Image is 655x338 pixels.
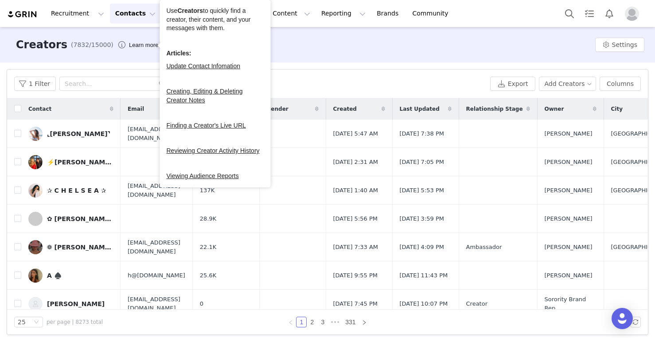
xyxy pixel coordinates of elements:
[400,105,440,113] span: Last Updated
[612,308,633,329] div: Open Intercom Messenger
[625,7,639,21] img: placeholder-profile.jpg
[47,318,103,326] span: per page | 8273 total
[400,129,444,138] span: [DATE] 7:38 PM
[400,271,448,280] span: [DATE] 11:43 PM
[46,4,109,23] button: Recruitment
[328,317,342,327] li: Next 3 Pages
[128,125,185,142] span: [EMAIL_ADDRESS][DOMAIN_NAME]
[595,38,644,52] button: Settings
[317,317,328,327] li: 3
[545,295,597,312] span: Sorority Brand Rep
[47,130,110,137] div: ⌞[PERSON_NAME]⌝
[400,186,444,195] span: [DATE] 5:53 PM
[167,50,191,57] b: Articles:
[7,10,38,19] img: grin logo
[288,320,293,325] i: icon: left
[47,159,113,166] div: ⚡️[PERSON_NAME]💋
[167,122,246,129] a: Finding a Creator's Live URL
[200,186,214,195] span: 137K
[333,105,357,113] span: Created
[167,62,241,70] a: Update Contact Infomation
[28,240,113,254] a: ❁ [PERSON_NAME] ❁
[307,317,317,327] li: 2
[400,214,444,223] span: [DATE] 3:59 PM
[28,127,113,141] a: ⌞[PERSON_NAME]⌝
[28,297,113,311] a: [PERSON_NAME]
[316,4,371,23] button: Reporting
[545,158,593,167] span: [PERSON_NAME]
[200,214,216,223] span: 28.9K
[545,129,593,138] span: [PERSON_NAME]
[47,215,113,222] div: ✿ [PERSON_NAME] ✿
[110,4,161,23] button: Contacts
[34,319,39,326] i: icon: down
[14,77,56,91] button: 1 Filter
[333,214,378,223] span: [DATE] 5:56 PM
[285,317,296,327] li: Previous Page
[545,243,593,252] span: [PERSON_NAME]
[28,127,43,141] img: 4e6f61c3-0c5b-4f60-a87d-61410f014716.jpg
[545,105,564,113] span: Owner
[28,268,113,283] a: A ♠️
[267,105,289,113] span: Gender
[128,238,185,256] span: [EMAIL_ADDRESS][DOMAIN_NAME]
[466,105,523,113] span: Relationship Stage
[545,214,593,223] span: [PERSON_NAME]
[28,240,43,254] img: f1ce3a14-5657-421c-9fea-53cfdef1c3f8.jpg
[128,182,185,199] span: [EMAIL_ADDRESS][DOMAIN_NAME]
[28,268,43,283] img: 79086eaf-0f34-47fd-9c72-640c0a31f4cc.jpg
[47,300,105,307] div: [PERSON_NAME]
[128,271,185,280] span: h@[DOMAIN_NAME]
[128,105,144,113] span: Email
[16,37,67,53] h3: Creators
[600,4,619,23] button: Notifications
[167,7,264,33] div: Use to quickly find a creator, their content, and your messages with them.
[59,77,170,91] input: Search...
[47,272,62,279] div: A ♠️
[167,172,239,179] a: Viewing Audience Reports
[200,299,203,308] span: 0
[28,183,43,198] img: 5c477e20-cc0c-48e3-b2db-e04cab12a005--s.jpg
[333,243,378,252] span: [DATE] 7:33 AM
[407,4,458,23] a: Community
[333,299,378,308] span: [DATE] 7:45 PM
[177,7,203,14] b: Creators
[466,243,502,252] span: Ambassador
[28,155,43,169] img: f3027862-e0f2-4351-8f07-e3de23dea07a.jpg
[333,186,378,195] span: [DATE] 1:40 AM
[296,317,306,327] a: 1
[580,4,599,23] a: Tasks
[400,158,444,167] span: [DATE] 7:05 PM
[267,4,316,23] button: Content
[200,243,216,252] span: 22.1K
[611,105,623,113] span: City
[545,186,593,195] span: [PERSON_NAME]
[28,212,113,226] a: ✿ [PERSON_NAME] ✿
[333,129,378,138] span: [DATE] 5:47 AM
[371,4,406,23] a: Brands
[307,317,317,327] a: 2
[18,317,26,327] div: 25
[333,158,378,167] span: [DATE] 2:31 AM
[620,7,648,21] button: Profile
[47,187,106,194] div: ✰ C H E L S E A ✰
[28,105,51,113] span: Contact
[47,244,113,251] div: ❁ [PERSON_NAME] ❁
[490,77,535,91] button: Export
[343,317,358,327] a: 331
[359,317,370,327] li: Next Page
[167,147,260,154] a: Reviewing Creator Activity History
[466,299,488,308] span: Creator
[128,295,185,312] span: [EMAIL_ADDRESS][DOMAIN_NAME]
[28,183,113,198] a: ✰ C H E L S E A ✰
[545,271,593,280] span: [PERSON_NAME]
[127,41,160,50] div: Tooltip anchor
[167,88,243,104] a: Creating, Editing & Deleting Creator Notes
[400,243,444,252] span: [DATE] 4:09 PM
[328,317,342,327] span: •••
[200,271,216,280] span: 25.6K
[71,40,113,50] span: (7832/15000)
